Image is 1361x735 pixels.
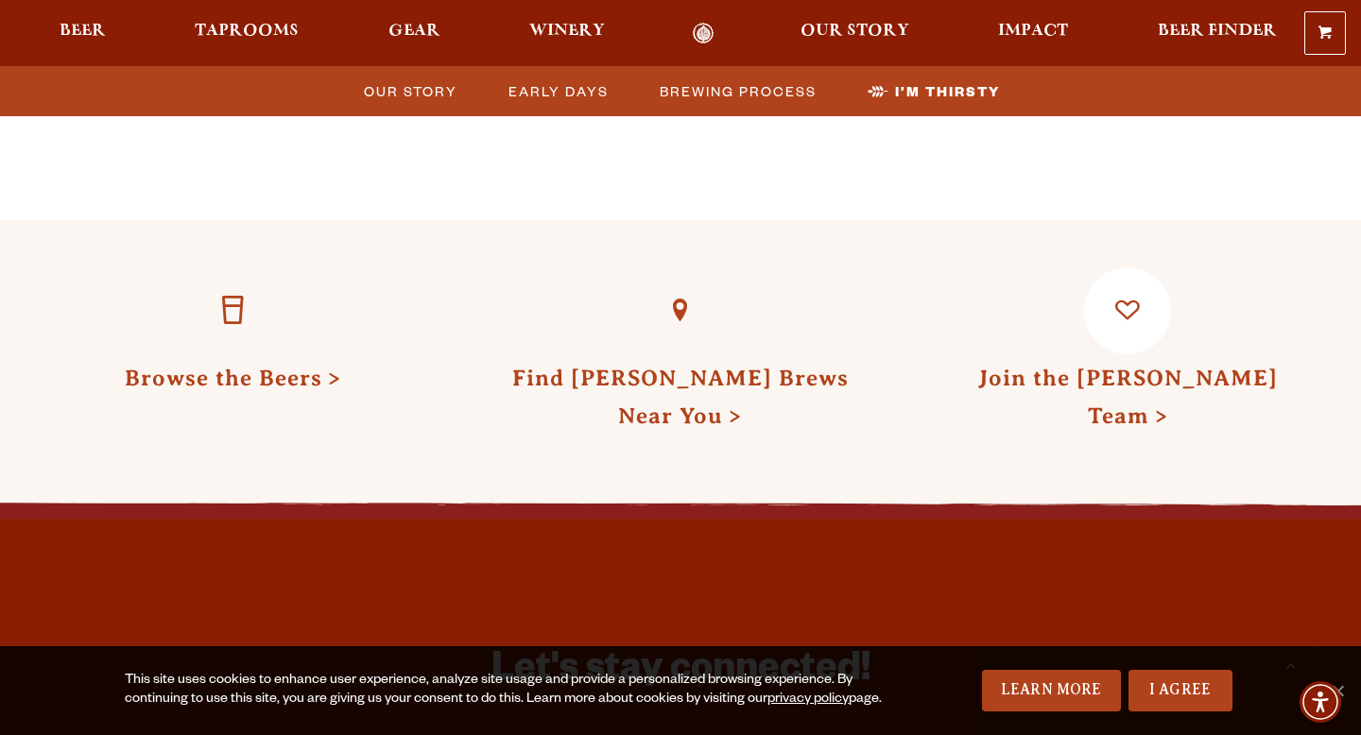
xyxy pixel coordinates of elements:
a: Join the [PERSON_NAME] Team [978,366,1278,428]
a: Browse the Beers [125,366,341,390]
a: Learn More [982,670,1121,711]
a: Impact [986,23,1080,44]
a: I’m Thirsty [856,77,1009,105]
div: This site uses cookies to enhance user experience, analyze site usage and provide a personalized ... [125,672,885,709]
a: Winery [517,23,617,44]
a: Early Days [497,77,618,105]
span: Brewing Process [660,77,817,105]
span: Impact [998,24,1068,39]
span: I’m Thirsty [895,77,1000,105]
span: Beer Finder [1158,24,1277,39]
a: Find Odell Brews Near You [637,267,724,354]
a: privacy policy [767,692,849,708]
div: Accessibility Menu [1300,681,1341,723]
a: Odell Home [668,23,739,44]
a: Our Story [788,23,922,44]
a: Our Story [353,77,467,105]
a: Scroll to top [1266,641,1314,688]
span: Beer [60,24,106,39]
a: Join the Odell Team [1084,267,1171,354]
span: Our Story [801,24,909,39]
span: Gear [388,24,440,39]
h3: Let's stay connected! [425,645,936,701]
a: Find [PERSON_NAME] Brews Near You [512,366,849,428]
a: I Agree [1128,670,1232,711]
a: Beer Finder [1146,23,1289,44]
span: Our Story [364,77,457,105]
span: Early Days [508,77,609,105]
a: Taprooms [182,23,311,44]
a: Gear [376,23,453,44]
a: Beer [47,23,118,44]
a: Brewing Process [648,77,826,105]
span: Winery [529,24,605,39]
span: Taprooms [195,24,299,39]
a: Browse the Beers [190,267,277,354]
